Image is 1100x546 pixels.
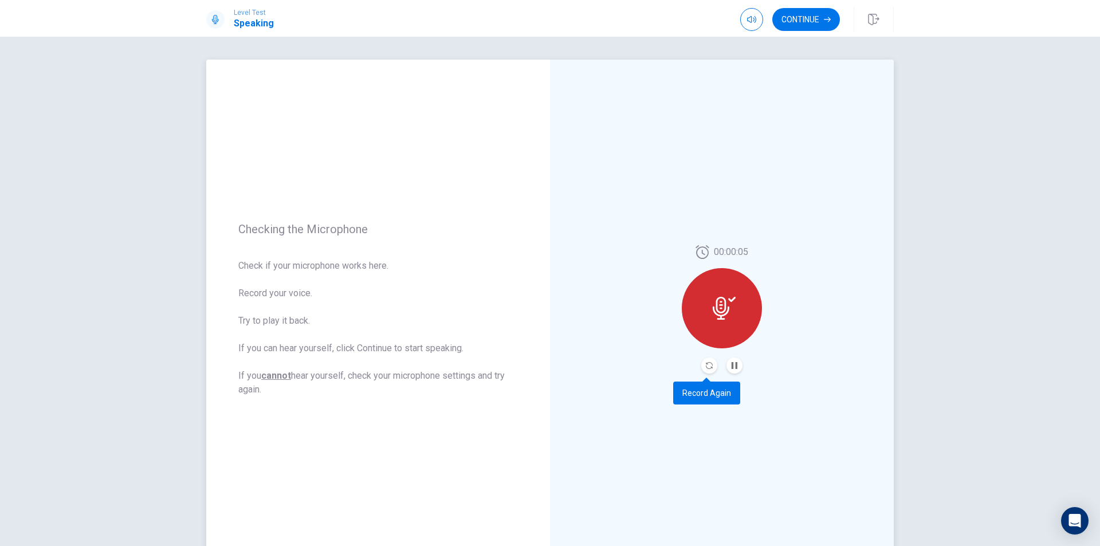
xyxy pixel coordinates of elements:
[261,370,291,381] u: cannot
[701,358,717,374] button: Record Again
[673,382,740,404] div: Record Again
[234,9,274,17] span: Level Test
[234,17,274,30] h1: Speaking
[1061,507,1089,535] div: Open Intercom Messenger
[726,358,742,374] button: Pause Audio
[772,8,840,31] button: Continue
[238,259,518,396] span: Check if your microphone works here. Record your voice. Try to play it back. If you can hear your...
[238,222,518,236] span: Checking the Microphone
[714,245,748,259] span: 00:00:05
